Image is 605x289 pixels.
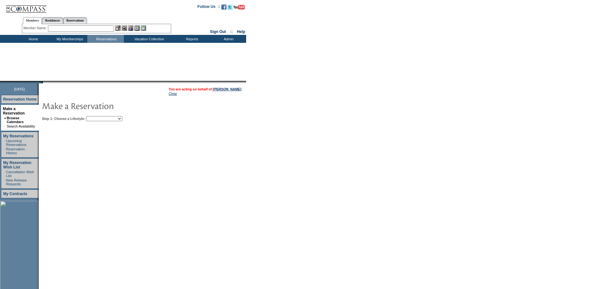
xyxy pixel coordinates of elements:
div: Member Name: [24,25,48,31]
a: Browse Calendars [7,116,24,124]
span: :: [230,30,233,34]
a: Reservation Home [3,97,37,102]
a: My Reservations [3,134,33,138]
td: Vacation Collection [124,35,173,43]
td: Home [14,35,51,43]
a: Help [237,30,245,34]
a: Become our fan on Facebook [221,6,226,10]
img: b_calculator.gif [141,25,146,31]
td: Follow Us :: [198,4,220,11]
td: · [4,170,5,178]
a: Members [23,17,42,24]
img: b_edit.gif [115,25,121,31]
a: New Release Requests [6,178,27,186]
a: My Reservation Wish List [3,161,31,169]
a: Reservation History [6,147,25,155]
td: · [4,147,5,155]
td: Reports [173,35,210,43]
span: [DATE] [14,87,25,91]
td: · [4,178,5,186]
b: » [4,116,6,120]
td: Reservations [87,35,124,43]
img: pgTtlMakeReservation.gif [42,99,169,112]
a: Clear [169,92,177,95]
img: Impersonate [128,25,133,31]
img: Reservations [134,25,140,31]
a: Make a Reservation [3,107,25,115]
a: Subscribe to our YouTube Channel [233,6,245,10]
td: · [4,124,6,128]
a: Reservations [63,17,87,24]
a: Cancellation Wish List [6,170,34,178]
a: [PERSON_NAME] [213,87,241,91]
img: Follow us on Twitter [227,4,232,10]
a: Sign Out [210,30,226,34]
a: Search Availability [7,124,35,128]
img: View [122,25,127,31]
a: Residences [42,17,63,24]
td: Admin [210,35,246,43]
img: blank.gif [43,81,44,83]
a: Upcoming Reservations [6,139,26,147]
b: Step 1: Choose a Lifestyle: [42,117,85,121]
td: · [4,139,5,147]
img: Subscribe to our YouTube Channel [233,5,245,10]
img: Become our fan on Facebook [221,4,226,10]
span: You are acting on behalf of: [169,87,241,91]
img: promoShadowLeftCorner.gif [41,81,43,83]
a: Follow us on Twitter [227,6,232,10]
a: My Contracts [3,192,27,196]
td: My Memberships [51,35,87,43]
